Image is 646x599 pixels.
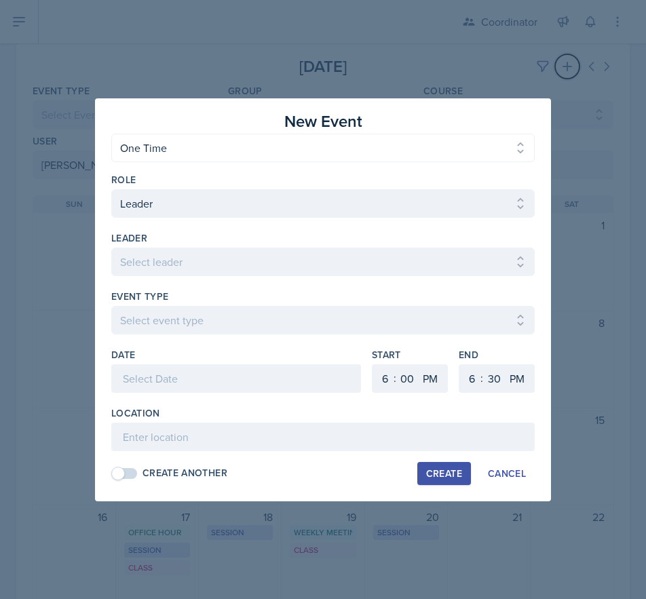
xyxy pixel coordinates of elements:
[480,370,483,386] div: :
[479,462,535,485] button: Cancel
[111,406,160,420] label: Location
[142,466,227,480] div: Create Another
[111,173,136,187] label: Role
[111,290,169,303] label: Event Type
[488,468,526,479] div: Cancel
[111,423,535,451] input: Enter location
[426,468,462,479] div: Create
[111,231,147,245] label: leader
[111,348,135,362] label: Date
[284,109,362,134] h3: New Event
[459,348,535,362] label: End
[394,370,396,386] div: :
[417,462,471,485] button: Create
[372,348,448,362] label: Start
